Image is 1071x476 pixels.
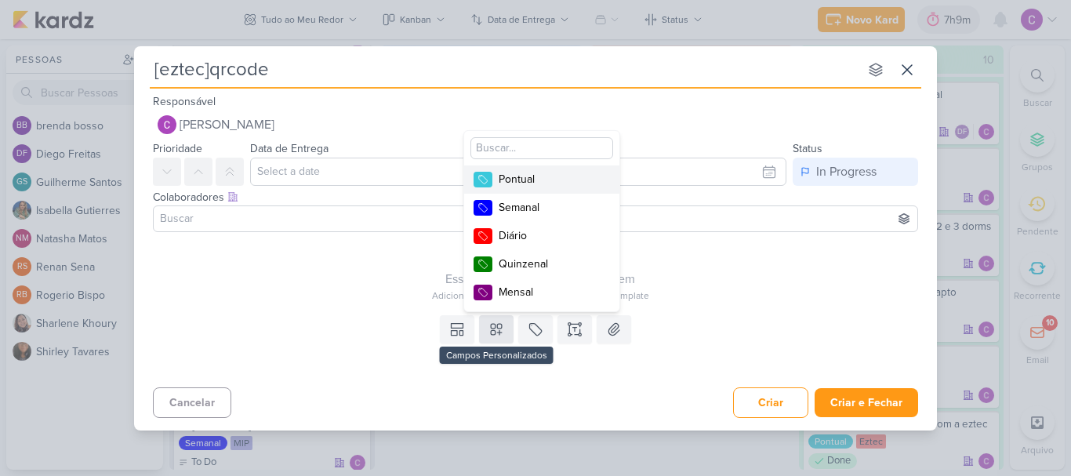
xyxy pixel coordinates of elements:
input: Select a date [250,158,786,186]
button: Mensal [464,278,619,307]
input: Kard Sem Título [150,56,859,84]
div: Diário [499,227,601,244]
div: Semanal [499,199,601,216]
div: Colaboradores [153,189,918,205]
button: Criar e Fechar [815,388,918,417]
label: Responsável [153,95,216,108]
button: Semanal [464,194,619,222]
button: Pontual [464,165,619,194]
button: In Progress [793,158,918,186]
button: Quinzenal [464,250,619,278]
div: Mensal [499,284,601,300]
img: Carlos Lima [158,115,176,134]
button: [PERSON_NAME] [153,111,918,139]
div: Adicione um item abaixo ou selecione um template [153,289,928,303]
div: Campos Personalizados [440,347,554,364]
div: Quinzenal [499,256,601,272]
button: Cancelar [153,387,231,418]
div: In Progress [816,162,877,181]
span: [PERSON_NAME] [180,115,274,134]
button: Criar [733,387,808,418]
label: Prioridade [153,142,202,155]
button: Diário [464,222,619,250]
div: Pontual [499,171,601,187]
label: Status [793,142,822,155]
div: Esse kard não possui nenhum item [153,270,928,289]
label: Data de Entrega [250,142,329,155]
input: Buscar... [470,137,613,159]
input: Buscar [157,209,914,228]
